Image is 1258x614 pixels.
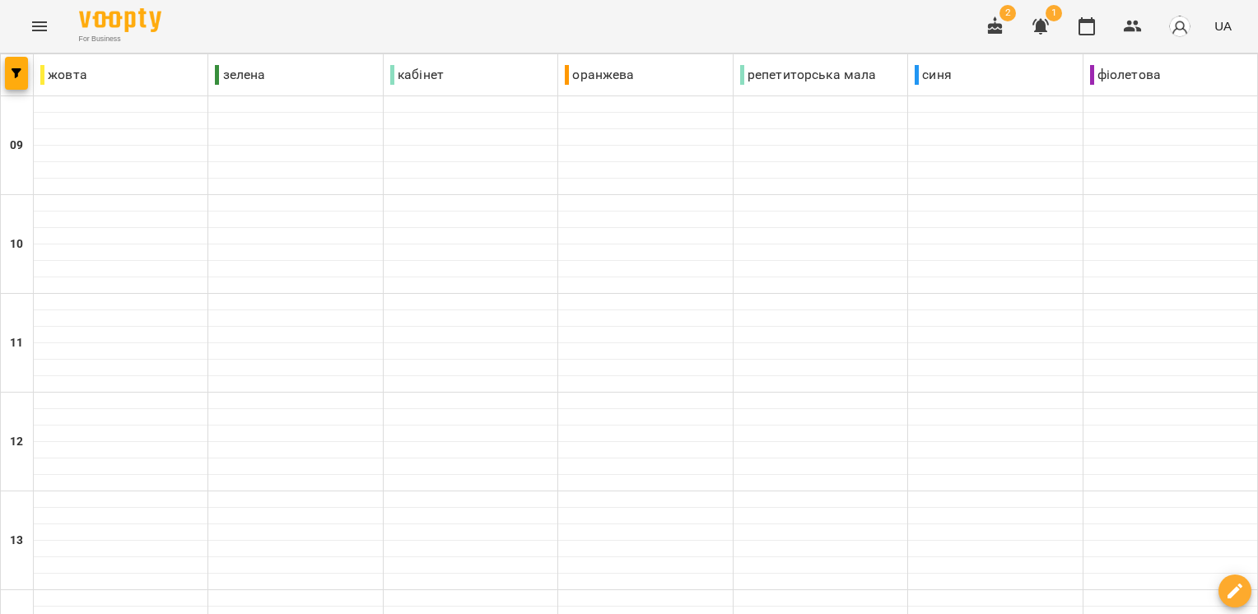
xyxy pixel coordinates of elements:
p: зелена [215,65,265,85]
p: жовта [40,65,87,85]
h6: 12 [10,433,23,451]
h6: 11 [10,334,23,352]
h6: 13 [10,532,23,550]
img: avatar_s.png [1168,15,1191,38]
p: репетиторська мала [740,65,877,85]
span: For Business [79,34,161,44]
p: синя [915,65,952,85]
span: 1 [1046,5,1062,21]
button: UA [1208,11,1238,41]
span: UA [1214,17,1232,35]
h6: 09 [10,137,23,155]
img: Voopty Logo [79,8,161,32]
p: кабінет [390,65,444,85]
span: 2 [999,5,1016,21]
button: Menu [20,7,59,46]
p: оранжева [565,65,634,85]
p: фіолетова [1090,65,1161,85]
h6: 10 [10,235,23,254]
